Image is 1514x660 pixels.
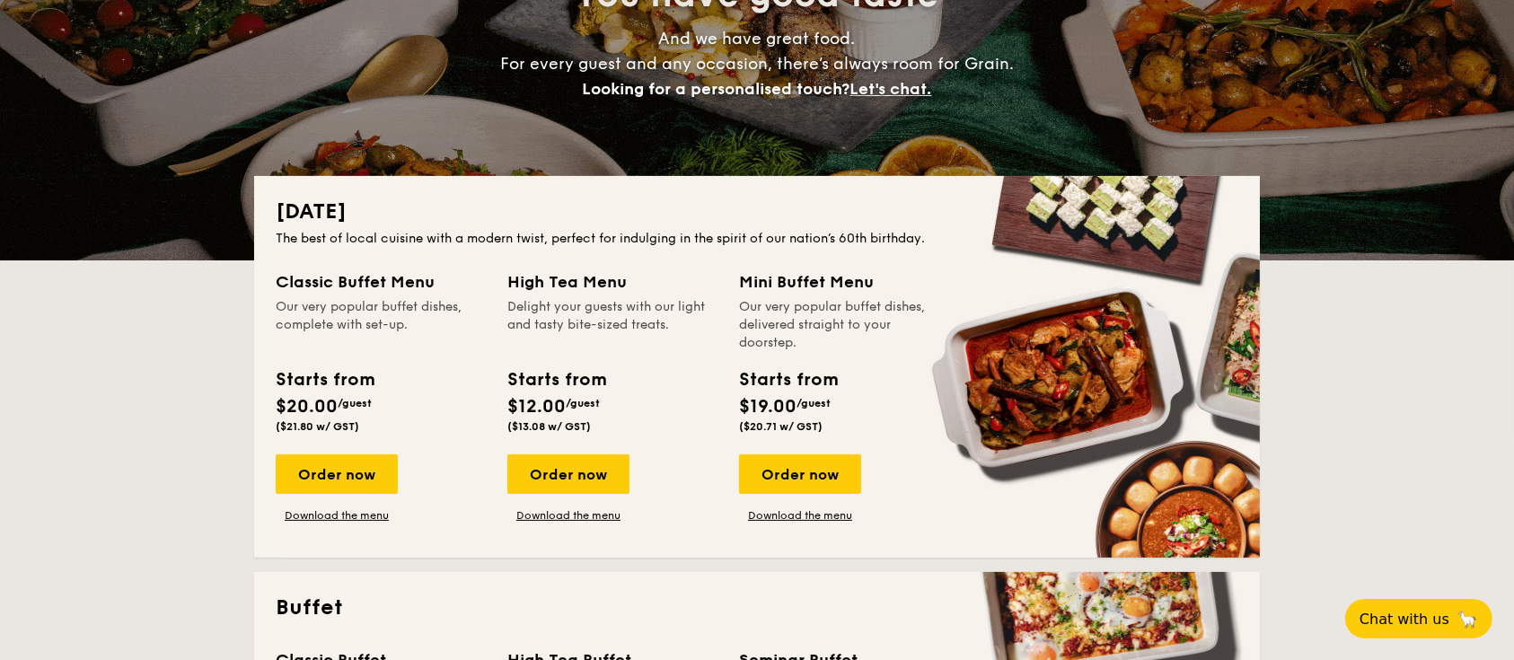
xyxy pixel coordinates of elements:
[276,269,486,295] div: Classic Buffet Menu
[850,79,932,99] span: Let's chat.
[507,508,629,523] a: Download the menu
[739,454,861,494] div: Order now
[276,454,398,494] div: Order now
[797,397,831,409] span: /guest
[507,454,629,494] div: Order now
[739,298,949,352] div: Our very popular buffet dishes, delivered straight to your doorstep.
[507,366,605,393] div: Starts from
[276,198,1238,226] h2: [DATE]
[500,29,1014,99] span: And we have great food. For every guest and any occasion, there’s always room for Grain.
[583,79,850,99] span: Looking for a personalised touch?
[739,396,797,418] span: $19.00
[276,594,1238,622] h2: Buffet
[1360,611,1449,628] span: Chat with us
[276,508,398,523] a: Download the menu
[507,269,717,295] div: High Tea Menu
[739,269,949,295] div: Mini Buffet Menu
[739,420,823,433] span: ($20.71 w/ GST)
[1345,599,1492,638] button: Chat with us🦙
[276,230,1238,248] div: The best of local cuisine with a modern twist, perfect for indulging in the spirit of our nation’...
[1457,609,1478,629] span: 🦙
[276,298,486,352] div: Our very popular buffet dishes, complete with set-up.
[276,366,374,393] div: Starts from
[507,420,591,433] span: ($13.08 w/ GST)
[566,397,600,409] span: /guest
[276,420,359,433] span: ($21.80 w/ GST)
[507,396,566,418] span: $12.00
[276,396,338,418] span: $20.00
[338,397,372,409] span: /guest
[739,508,861,523] a: Download the menu
[739,366,837,393] div: Starts from
[507,298,717,352] div: Delight your guests with our light and tasty bite-sized treats.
